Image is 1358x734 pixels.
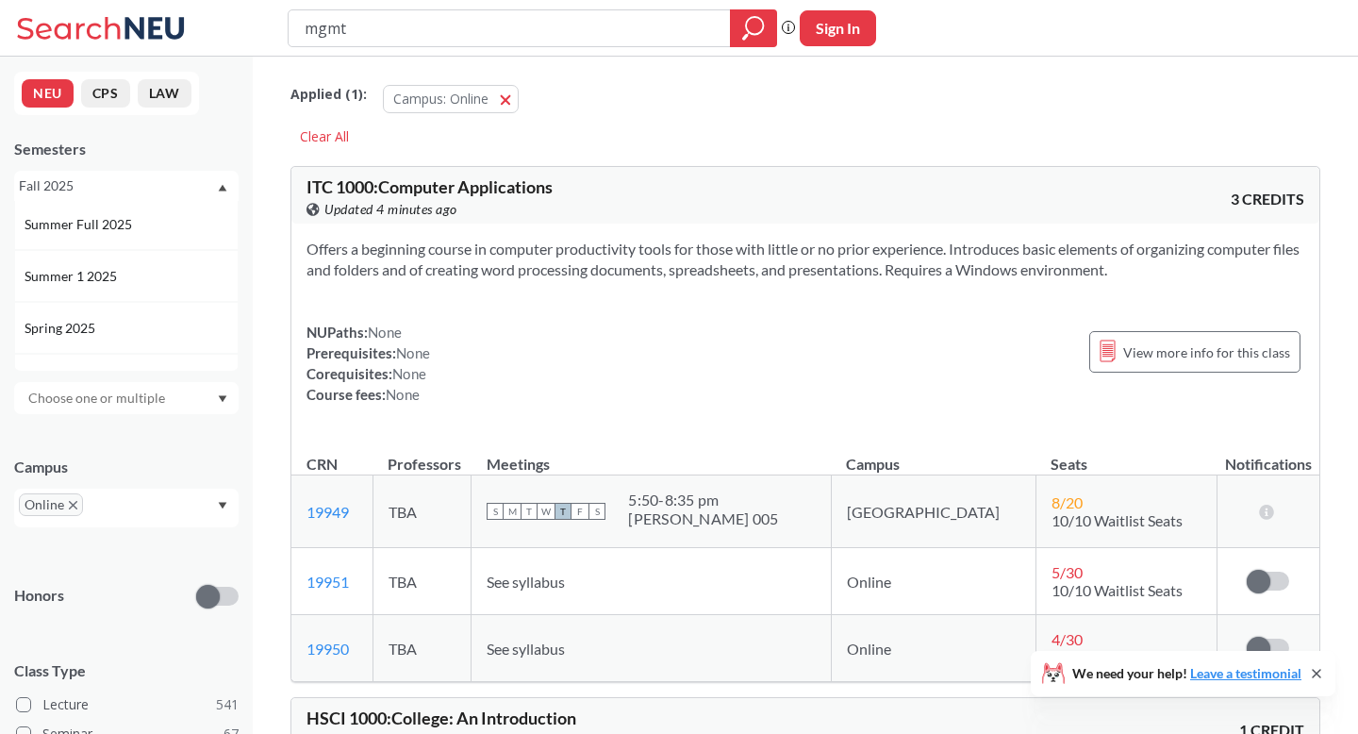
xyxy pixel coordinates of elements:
svg: X to remove pill [69,501,77,509]
button: NEU [22,79,74,108]
a: Leave a testimonial [1190,665,1301,681]
span: Summer 1 2025 [25,266,121,287]
span: Class Type [14,660,239,681]
span: 10/10 Waitlist Seats [1052,581,1183,599]
th: Meetings [472,435,832,475]
span: 8 / 20 [1052,493,1083,511]
span: 541 [216,694,239,715]
div: magnifying glass [730,9,777,47]
button: LAW [138,79,191,108]
span: We need your help! [1072,667,1301,680]
div: OnlineX to remove pillDropdown arrow [14,489,239,527]
span: HSCI 1000 : College: An Introduction [306,708,576,728]
td: Online [831,615,1035,682]
th: Seats [1035,435,1217,475]
button: Campus: Online [383,85,519,113]
span: T [555,503,571,520]
span: Campus: Online [393,90,489,108]
svg: Dropdown arrow [218,184,227,192]
th: Campus [831,435,1035,475]
span: 4 / 30 [1052,630,1083,648]
a: 19951 [306,573,349,591]
input: Choose one or multiple [19,387,177,409]
th: Notifications [1217,435,1319,475]
td: TBA [373,615,472,682]
span: 10/10 Waitlist Seats [1052,648,1183,666]
div: NUPaths: Prerequisites: Corequisites: Course fees: [306,322,430,405]
div: Clear All [290,123,358,151]
span: S [588,503,605,520]
span: Fall 2024 [25,370,83,391]
span: S [487,503,504,520]
td: TBA [373,475,472,548]
span: Spring 2025 [25,318,99,339]
div: Fall 2025 [19,175,216,196]
div: 5:50 - 8:35 pm [628,491,778,509]
span: T [521,503,538,520]
span: Summer Full 2025 [25,214,136,235]
div: Semesters [14,139,239,159]
section: Offers a beginning course in computer productivity tools for those with little or no prior experi... [306,239,1304,280]
th: Professors [373,435,472,475]
div: CRN [306,454,338,475]
span: OnlineX to remove pill [19,493,83,516]
td: [GEOGRAPHIC_DATA] [831,475,1035,548]
input: Class, professor, course number, "phrase" [303,12,717,44]
td: Online [831,548,1035,615]
p: Honors [14,585,64,607]
span: Applied ( 1 ): [290,84,367,105]
span: Updated 4 minutes ago [324,199,457,220]
span: None [386,386,420,403]
a: 19950 [306,640,349,658]
svg: Dropdown arrow [218,395,227,403]
span: F [571,503,588,520]
div: Fall 2025Dropdown arrowFall 2025Summer 2 2025Summer Full 2025Summer 1 2025Spring 2025Fall 2024Sum... [14,171,239,201]
span: M [504,503,521,520]
button: CPS [81,79,130,108]
span: None [368,324,402,341]
span: None [396,344,430,361]
span: 10/10 Waitlist Seats [1052,511,1183,529]
div: Campus [14,457,239,477]
div: [PERSON_NAME] 005 [628,509,778,528]
svg: magnifying glass [742,15,765,42]
span: View more info for this class [1123,341,1290,364]
span: ITC 1000 : Computer Applications [306,176,553,197]
button: Sign In [800,10,876,46]
label: Lecture [16,692,239,717]
span: W [538,503,555,520]
td: TBA [373,548,472,615]
span: See syllabus [487,640,565,658]
span: None [392,365,426,382]
a: 19949 [306,503,349,521]
div: Dropdown arrow [14,382,239,414]
svg: Dropdown arrow [218,502,227,509]
span: See syllabus [487,573,565,591]
span: 5 / 30 [1052,563,1083,581]
span: 3 CREDITS [1231,189,1304,209]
